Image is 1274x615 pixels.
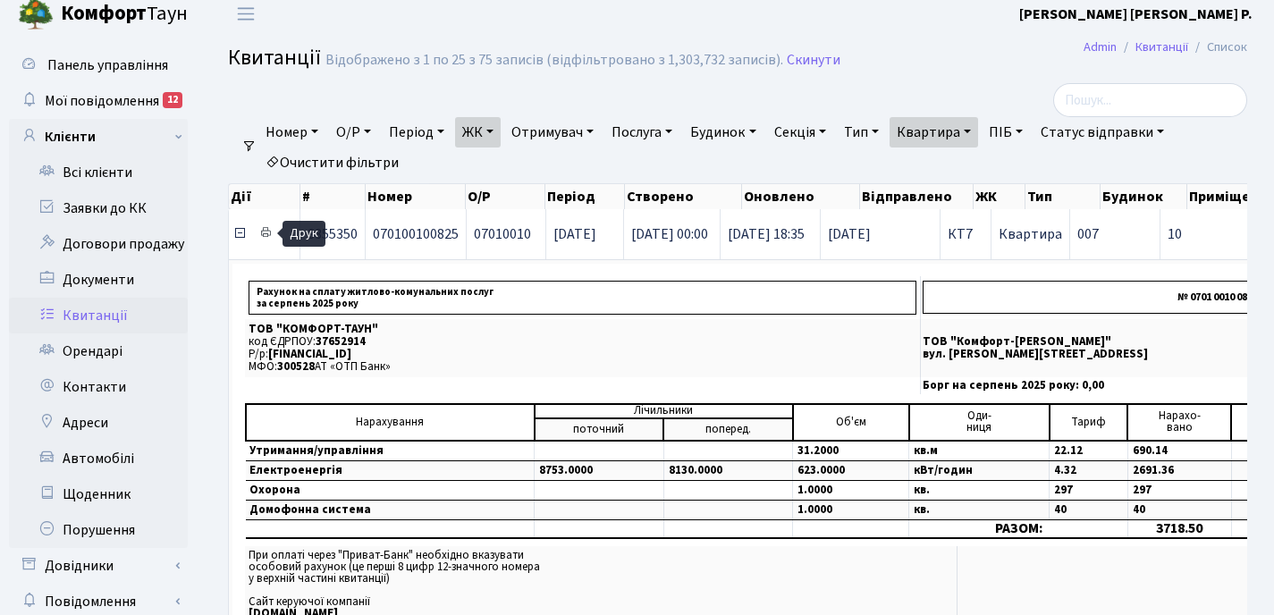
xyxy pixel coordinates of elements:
[277,358,315,375] span: 300528
[228,42,321,73] span: Квитанції
[9,119,188,155] a: Клієнти
[9,83,188,119] a: Мої повідомлення12
[793,441,909,461] td: 31.2000
[9,405,188,441] a: Адреси
[9,190,188,226] a: Заявки до КК
[474,224,531,244] span: 07010010
[1084,38,1117,56] a: Admin
[246,460,535,480] td: Електроенергія
[9,369,188,405] a: Контакти
[909,404,1050,441] td: Оди- ниця
[663,460,793,480] td: 8130.0000
[47,55,168,75] span: Панель управління
[1127,500,1231,519] td: 40
[9,262,188,298] a: Документи
[9,476,188,512] a: Щоденник
[249,361,916,373] p: МФО: АТ «ОТП Банк»
[1053,83,1247,117] input: Пошук...
[1050,500,1128,519] td: 40
[1127,480,1231,500] td: 297
[366,184,466,209] th: Номер
[948,227,983,241] span: КТ7
[229,184,300,209] th: Дії
[9,155,188,190] a: Всі клієнти
[837,117,886,147] a: Тип
[793,404,909,441] td: Об'єм
[793,460,909,480] td: 623.0000
[1127,441,1231,461] td: 690.14
[9,333,188,369] a: Орендарі
[325,52,783,69] div: Відображено з 1 по 25 з 75 записів (відфільтровано з 1,303,732 записів).
[909,480,1050,500] td: кв.
[793,480,909,500] td: 1.0000
[793,500,909,519] td: 1.0000
[663,418,793,441] td: поперед.
[909,519,1127,538] td: РАЗОМ:
[300,184,366,209] th: #
[163,92,182,108] div: 12
[308,224,358,244] span: 3355350
[9,298,188,333] a: Квитанції
[1050,404,1128,441] td: Тариф
[1077,224,1099,244] span: 007
[909,441,1050,461] td: кв.м
[625,184,743,209] th: Створено
[982,117,1030,147] a: ПІБ
[1050,460,1128,480] td: 4.32
[604,117,679,147] a: Послуга
[728,224,805,244] span: [DATE] 18:35
[1057,29,1274,66] nav: breadcrumb
[373,224,459,244] span: 070100100825
[1025,184,1101,209] th: Тип
[1127,404,1231,441] td: Нарахо- вано
[1050,441,1128,461] td: 22.12
[249,349,916,360] p: Р/р:
[828,227,932,241] span: [DATE]
[455,117,501,147] a: ЖК
[683,117,763,147] a: Будинок
[1127,460,1231,480] td: 2691.36
[1135,38,1188,56] a: Квитанції
[1188,38,1247,57] li: Список
[249,281,916,315] p: Рахунок на сплату житлово-комунальних послуг за серпень 2025 року
[246,441,535,461] td: Утримання/управління
[535,404,793,418] td: Лічильники
[45,91,159,111] span: Мої повідомлення
[742,184,860,209] th: Оновлено
[258,147,406,178] a: Очистити фільтри
[553,224,596,244] span: [DATE]
[258,117,325,147] a: Номер
[329,117,378,147] a: О/Р
[9,226,188,262] a: Договори продажу
[9,47,188,83] a: Панель управління
[382,117,451,147] a: Період
[909,460,1050,480] td: кВт/годин
[535,418,664,441] td: поточний
[246,480,535,500] td: Охорона
[246,500,535,519] td: Домофонна система
[535,460,664,480] td: 8753.0000
[974,184,1025,209] th: ЖК
[249,324,916,335] p: ТОВ "КОМФОРТ-ТАУН"
[249,336,916,348] p: код ЄДРПОУ:
[1101,184,1186,209] th: Будинок
[246,404,535,441] td: Нарахування
[860,184,974,209] th: Відправлено
[787,52,840,69] a: Скинути
[1050,480,1128,500] td: 297
[9,548,188,584] a: Довідники
[504,117,601,147] a: Отримувач
[1168,227,1269,241] span: 10
[1019,4,1253,24] b: [PERSON_NAME] [PERSON_NAME] Р.
[316,333,366,350] span: 37652914
[890,117,978,147] a: Квартира
[909,500,1050,519] td: кв.
[767,117,833,147] a: Секція
[1034,117,1171,147] a: Статус відправки
[545,184,625,209] th: Період
[268,346,351,362] span: [FINANCIAL_ID]
[466,184,545,209] th: О/Р
[283,221,325,247] div: Друк
[1127,519,1231,538] td: 3718.50
[9,441,188,476] a: Автомобілі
